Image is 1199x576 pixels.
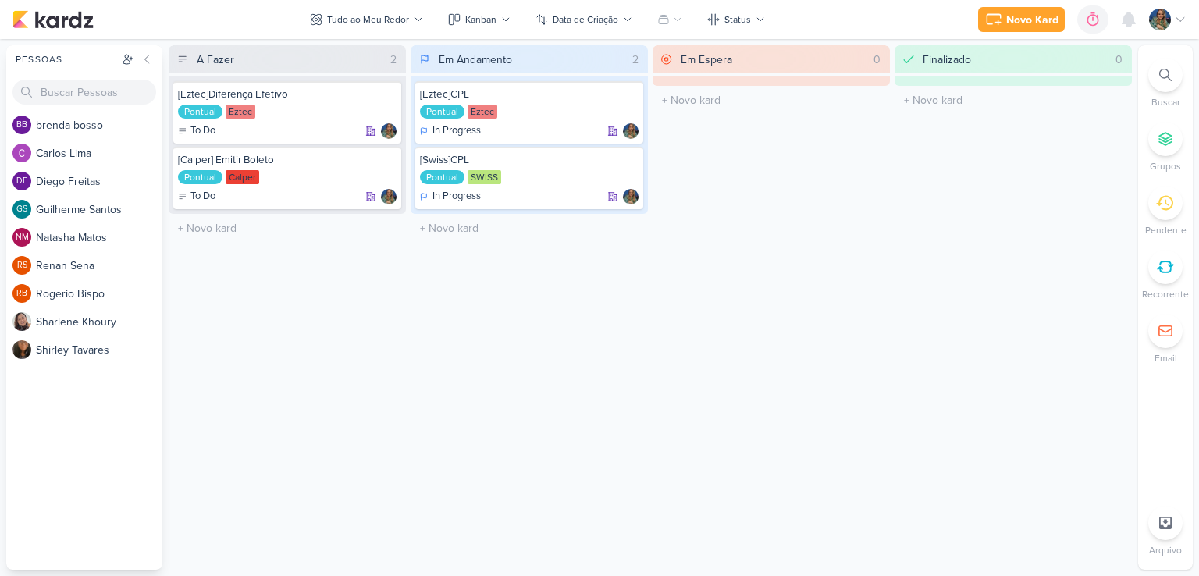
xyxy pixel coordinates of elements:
[1155,351,1177,365] p: Email
[197,52,234,68] div: A Fazer
[36,117,162,133] div: b r e n d a b o s s o
[623,123,639,139] img: Isabella Gutierres
[36,286,162,302] div: R o g e r i o B i s p o
[384,52,403,68] div: 2
[1006,12,1058,28] div: Novo Kard
[36,342,162,358] div: S h i r l e y T a v a r e s
[1138,58,1193,109] li: Ctrl + F
[16,121,27,130] p: bb
[432,123,481,139] p: In Progress
[12,116,31,134] div: brenda bosso
[178,189,215,204] div: To Do
[36,145,162,162] div: C a r l o s L i m a
[12,80,156,105] input: Buscar Pessoas
[1109,52,1129,68] div: 0
[12,52,119,66] div: Pessoas
[898,89,1129,112] input: + Novo kard
[656,89,887,112] input: + Novo kard
[414,217,645,240] input: + Novo kard
[12,284,31,303] div: Rogerio Bispo
[12,228,31,247] div: Natasha Matos
[178,87,397,101] div: [Eztec]Diferença Efetivo
[12,200,31,219] div: Guilherme Santos
[420,123,481,139] div: In Progress
[1142,287,1189,301] p: Recorrente
[432,189,481,204] p: In Progress
[12,10,94,29] img: kardz.app
[16,290,27,298] p: RB
[468,105,497,119] div: Eztec
[420,189,481,204] div: In Progress
[381,189,397,204] img: Isabella Gutierres
[420,105,464,119] div: Pontual
[178,170,222,184] div: Pontual
[178,153,397,167] div: [Calper] Emitir Boleto
[226,170,259,184] div: Calper
[923,52,971,68] div: Finalizado
[190,123,215,139] p: To Do
[12,340,31,359] img: Shirley Tavares
[12,144,31,162] img: Carlos Lima
[36,229,162,246] div: N a t a s h a M a t o s
[36,258,162,274] div: R e n a n S e n a
[12,256,31,275] div: Renan Sena
[178,123,215,139] div: To Do
[1149,543,1182,557] p: Arquivo
[12,312,31,331] img: Sharlene Khoury
[420,153,639,167] div: [Swiss]CPL
[623,189,639,204] div: Responsável: Isabella Gutierres
[36,201,162,218] div: G u i l h e r m e S a n t o s
[16,177,27,186] p: DF
[381,123,397,139] img: Isabella Gutierres
[12,172,31,190] div: Diego Freitas
[1150,159,1181,173] p: Grupos
[1149,9,1171,30] img: Isabella Gutierres
[381,189,397,204] div: Responsável: Isabella Gutierres
[978,7,1065,32] button: Novo Kard
[626,52,645,68] div: 2
[468,170,501,184] div: SWISS
[226,105,255,119] div: Eztec
[623,123,639,139] div: Responsável: Isabella Gutierres
[1151,95,1180,109] p: Buscar
[16,205,27,214] p: GS
[1145,223,1187,237] p: Pendente
[190,189,215,204] p: To Do
[420,87,639,101] div: [Eztec]CPL
[681,52,732,68] div: Em Espera
[178,105,222,119] div: Pontual
[16,233,29,242] p: NM
[17,261,27,270] p: RS
[867,52,887,68] div: 0
[623,189,639,204] img: Isabella Gutierres
[36,173,162,190] div: D i e g o F r e i t a s
[172,217,403,240] input: + Novo kard
[36,314,162,330] div: S h a r l e n e K h o u r y
[439,52,512,68] div: Em Andamento
[381,123,397,139] div: Responsável: Isabella Gutierres
[420,170,464,184] div: Pontual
